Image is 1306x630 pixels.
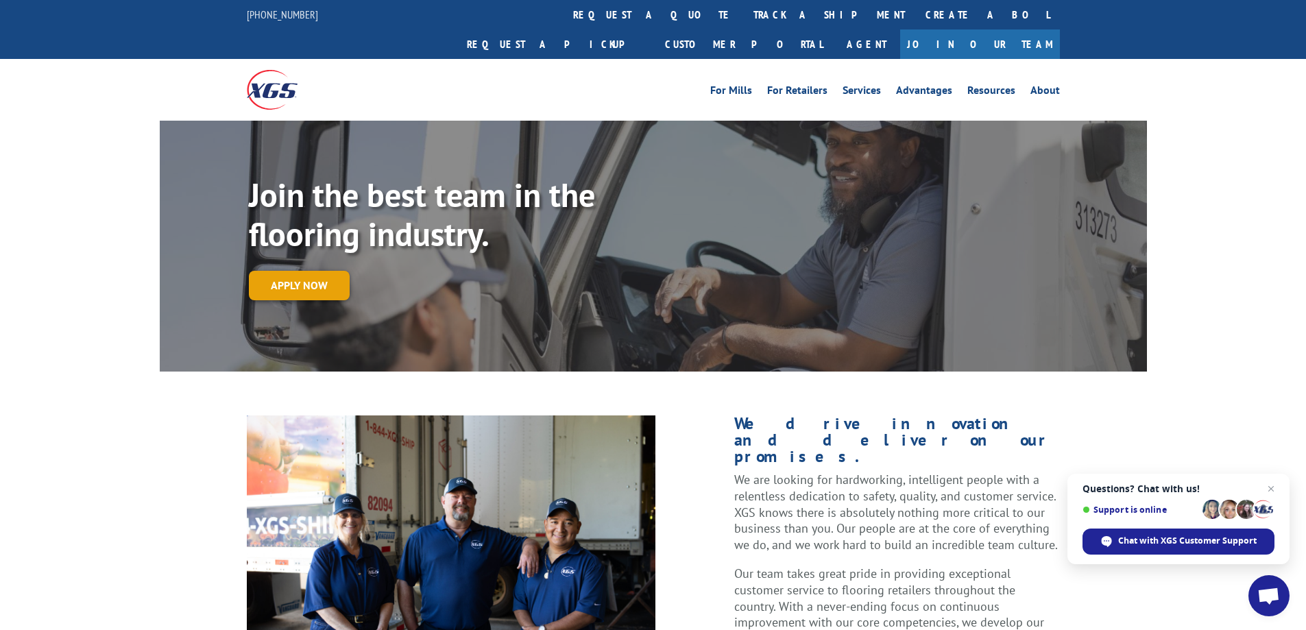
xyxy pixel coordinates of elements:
a: Request a pickup [457,29,655,59]
a: Resources [967,85,1015,100]
a: For Retailers [767,85,827,100]
a: [PHONE_NUMBER] [247,8,318,21]
a: Advantages [896,85,952,100]
span: Support is online [1083,505,1198,515]
a: For Mills [710,85,752,100]
a: Apply now [249,271,350,300]
span: Questions? Chat with us! [1083,483,1274,494]
a: Services [843,85,881,100]
h1: We drive innovation and deliver on our promises. [734,415,1059,472]
a: About [1030,85,1060,100]
strong: Join the best team in the flooring industry. [249,173,595,256]
a: Agent [833,29,900,59]
div: Chat with XGS Customer Support [1083,529,1274,555]
p: We are looking for hardworking, intelligent people with a relentless dedication to safety, qualit... [734,472,1059,566]
div: Open chat [1248,575,1290,616]
a: Customer Portal [655,29,833,59]
span: Chat with XGS Customer Support [1118,535,1257,547]
span: Close chat [1263,481,1279,497]
a: Join Our Team [900,29,1060,59]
